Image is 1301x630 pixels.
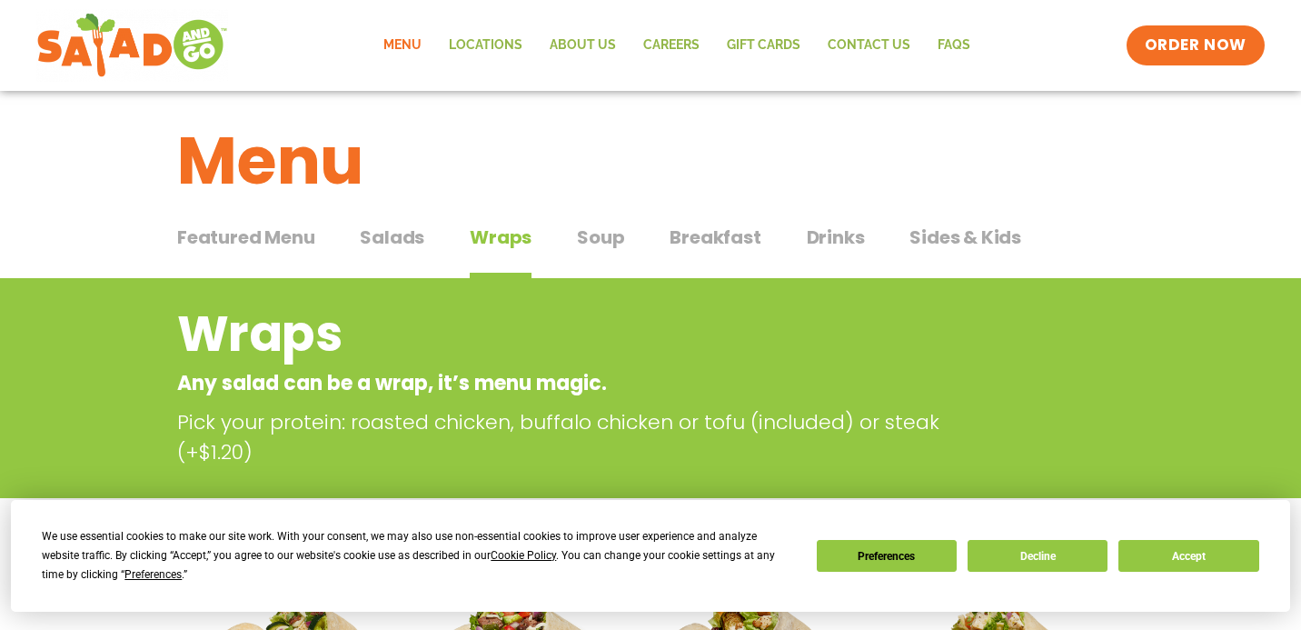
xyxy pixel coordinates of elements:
span: Wraps [470,224,531,251]
span: Breakfast [670,224,760,251]
span: Salads [360,224,424,251]
span: Sides & Kids [909,224,1021,251]
span: Preferences [124,568,182,581]
button: Accept [1118,540,1258,572]
span: Soup [577,224,624,251]
a: ORDER NOW [1127,25,1265,65]
p: Pick your protein: roasted chicken, buffalo chicken or tofu (included) or steak (+$1.20) [177,407,986,467]
div: Cookie Consent Prompt [11,500,1290,612]
span: Cookie Policy [491,549,556,562]
p: Any salad can be a wrap, it’s menu magic. [177,368,978,398]
button: Preferences [817,540,957,572]
div: Tabbed content [177,217,1124,279]
a: About Us [536,25,630,66]
h2: Wraps [177,297,978,371]
span: Featured Menu [177,224,314,251]
a: Locations [435,25,536,66]
div: We use essential cookies to make our site work. With your consent, we may also use non-essential ... [42,527,794,585]
a: Careers [630,25,713,66]
a: Menu [370,25,435,66]
a: Contact Us [814,25,924,66]
span: ORDER NOW [1145,35,1246,56]
a: FAQs [924,25,984,66]
nav: Menu [370,25,984,66]
a: GIFT CARDS [713,25,814,66]
button: Decline [968,540,1107,572]
span: Drinks [807,224,865,251]
img: new-SAG-logo-768×292 [36,9,228,82]
h1: Menu [177,112,1124,210]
